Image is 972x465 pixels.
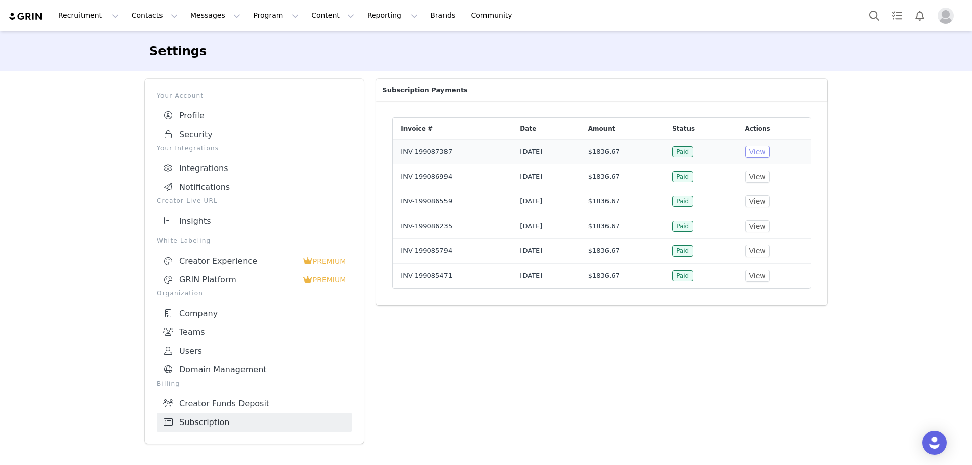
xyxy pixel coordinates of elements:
[588,222,620,230] span: $1836.67
[672,245,693,257] span: Paid
[157,304,352,323] a: Company
[393,139,512,164] td: INV-199087387
[931,8,964,24] button: Profile
[672,171,693,182] span: Paid
[393,189,512,214] td: INV-199086559
[157,91,352,100] p: Your Account
[745,171,770,183] button: View
[163,256,303,266] div: Creator Experience
[672,221,693,232] span: Paid
[52,4,125,27] button: Recruitment
[157,236,352,245] p: White Labeling
[886,4,908,27] a: Tasks
[588,173,620,180] span: $1836.67
[745,270,770,282] button: View
[393,263,512,288] td: INV-199085471
[157,144,352,153] p: Your Integrations
[157,360,352,379] a: Domain Management
[424,4,464,27] a: Brands
[393,238,512,263] td: INV-199085794
[157,342,352,360] a: Users
[157,323,352,342] a: Teams
[512,238,580,263] td: [DATE]
[745,146,770,158] button: View
[157,106,352,125] a: Profile
[588,272,620,279] span: $1836.67
[157,159,352,178] a: Integrations
[393,214,512,238] td: INV-199086235
[745,195,770,207] button: View
[157,196,352,205] p: Creator Live URL
[588,197,620,205] span: $1836.67
[247,4,305,27] button: Program
[163,275,303,285] div: GRIN Platform
[512,214,580,238] td: [DATE]
[588,247,620,255] span: $1836.67
[737,118,811,139] div: Actions
[313,257,346,265] span: PREMIUM
[157,270,352,289] a: GRIN Platform PREMIUM
[157,178,352,196] a: Notifications
[922,431,947,455] div: Open Intercom Messenger
[512,139,580,164] td: [DATE]
[393,118,512,139] div: Invoice #
[745,220,770,232] button: View
[157,413,352,432] a: Subscription
[909,4,931,27] button: Notifications
[8,12,44,21] img: grin logo
[580,118,664,139] div: Amount
[157,379,352,388] p: Billing
[157,289,352,298] p: Organization
[361,4,424,27] button: Reporting
[157,212,352,230] a: Insights
[376,79,827,101] p: Subscription Payments
[126,4,184,27] button: Contacts
[305,4,360,27] button: Content
[157,251,352,270] a: Creator Experience PREMIUM
[672,146,693,157] span: Paid
[313,276,346,284] span: PREMIUM
[672,196,693,207] span: Paid
[672,270,693,281] span: Paid
[512,189,580,214] td: [DATE]
[512,263,580,288] td: [DATE]
[157,125,352,144] a: Security
[184,4,247,27] button: Messages
[863,4,885,27] button: Search
[512,164,580,189] td: [DATE]
[512,118,580,139] div: Date
[745,245,770,257] button: View
[664,118,737,139] div: Status
[588,148,620,155] span: $1836.67
[157,394,352,413] a: Creator Funds Deposit
[393,164,512,189] td: INV-199086994
[938,8,954,24] img: placeholder-profile.jpg
[465,4,523,27] a: Community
